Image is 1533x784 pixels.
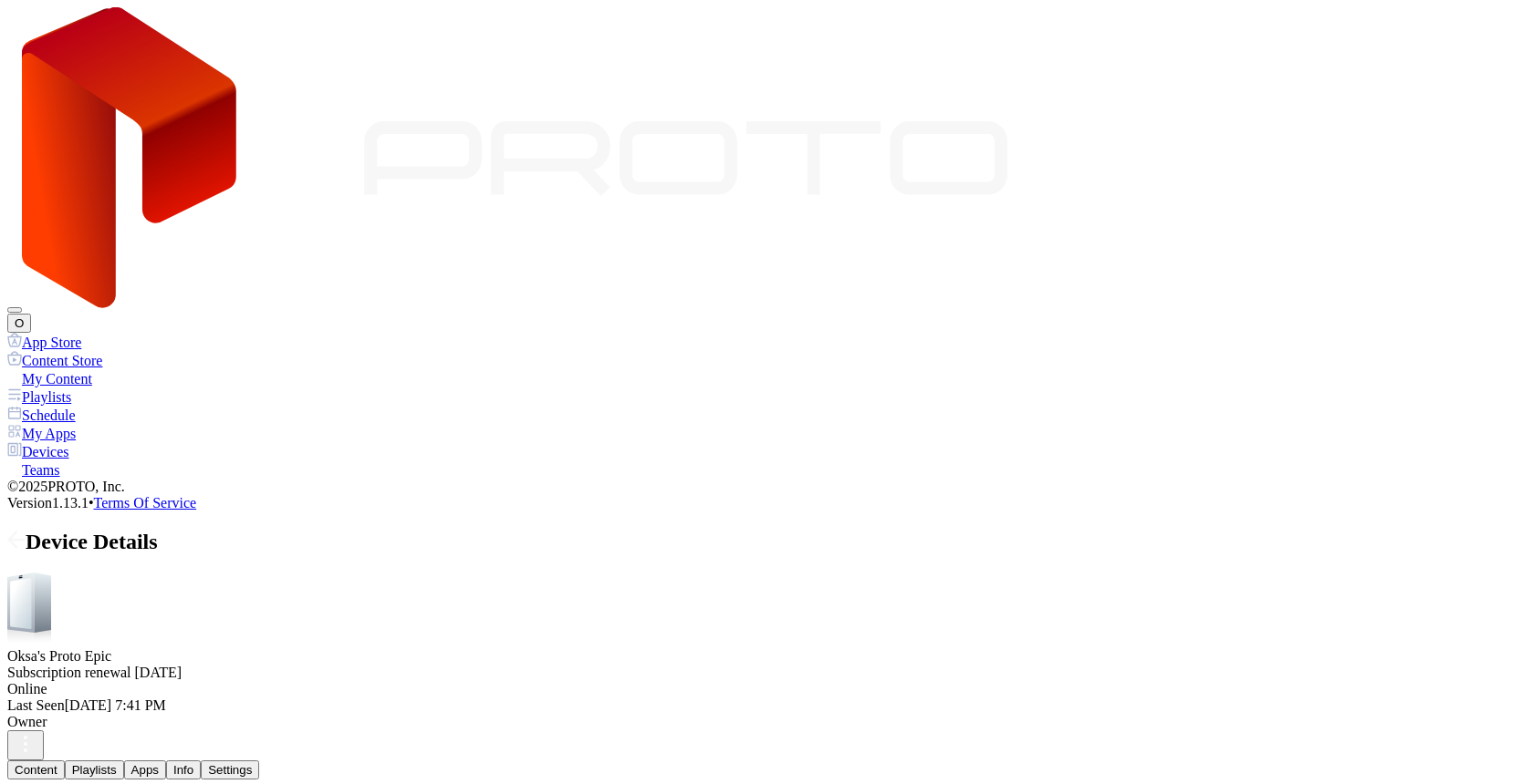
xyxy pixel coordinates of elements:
[201,760,259,779] button: Settings
[7,369,1526,387] a: My Content
[173,763,193,777] div: Info
[166,760,201,779] button: Info
[7,697,1526,714] div: Last Seen [DATE] 7:41 PM
[7,495,94,511] span: Version 1.13.1 •
[94,495,197,511] a: Terms Of Service
[7,406,1526,424] a: Schedule
[7,424,1526,442] a: My Apps
[7,387,1526,406] a: Playlists
[7,460,1526,479] a: Teams
[7,665,1526,681] div: Subscription renewal [DATE]
[208,763,252,777] div: Settings
[124,760,166,779] button: Apps
[65,760,124,779] button: Playlists
[7,760,65,779] button: Content
[7,648,1526,665] div: Oksa's Proto Epic
[7,681,1526,697] div: Online
[7,442,1526,460] a: Devices
[7,714,1526,730] div: Owner
[7,479,1526,495] div: © 2025 PROTO, Inc.
[7,314,31,333] button: O
[7,351,1526,369] a: Content Store
[26,530,158,553] span: Device Details
[7,333,1526,351] a: App Store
